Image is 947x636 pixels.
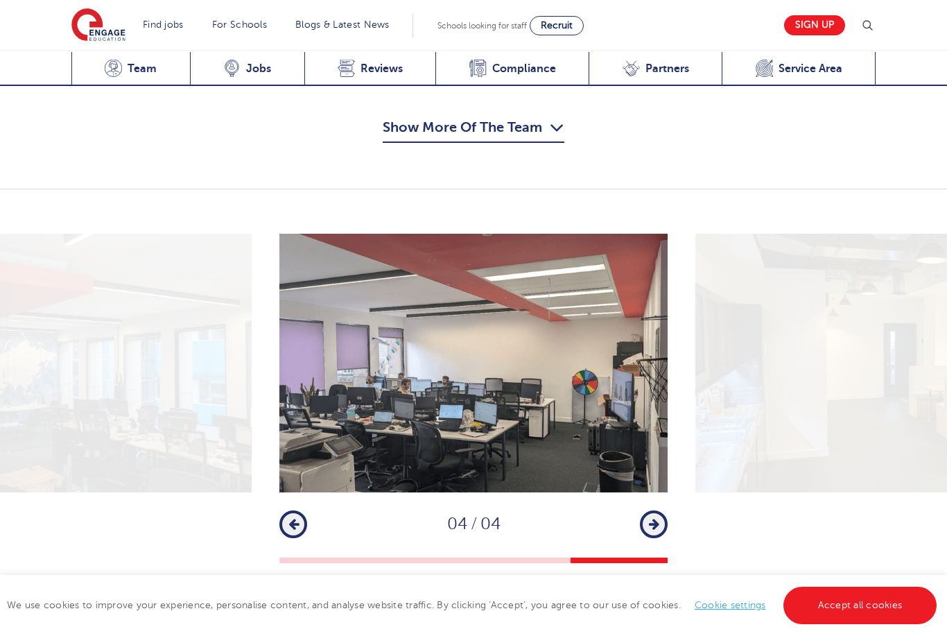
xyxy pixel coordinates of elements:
[435,52,589,86] a: Compliance
[7,600,940,610] span: We use cookies to improve your experience, personalise content, and analyse website traffic. By c...
[190,52,304,86] a: Jobs
[447,515,467,533] span: 04
[492,62,556,76] span: Compliance
[71,52,190,86] a: Team
[695,600,766,610] a: Cookie settings
[541,20,573,31] span: Recruit
[71,8,125,43] img: Engage Education
[143,19,184,30] a: Find jobs
[480,515,501,533] span: 04
[437,21,527,31] span: Schools looking for staff
[589,52,722,86] a: Partners
[783,587,937,624] a: Accept all cookies
[279,558,376,563] button: 1 of 4
[383,117,564,143] button: Show More Of The Team
[571,558,668,563] button: 4 of 4
[784,15,845,35] a: Sign up
[304,52,436,86] a: Reviews
[295,19,390,30] a: Blogs & Latest News
[467,515,480,533] span: /
[212,19,267,30] a: For Schools
[645,62,689,76] span: Partners
[473,558,571,563] button: 3 of 4
[246,62,271,76] span: Jobs
[530,16,584,35] a: Recruit
[779,62,842,76] span: Service Area
[722,52,876,86] a: Service Area
[128,62,157,76] span: Team
[376,558,473,563] button: 2 of 4
[360,62,403,76] span: Reviews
